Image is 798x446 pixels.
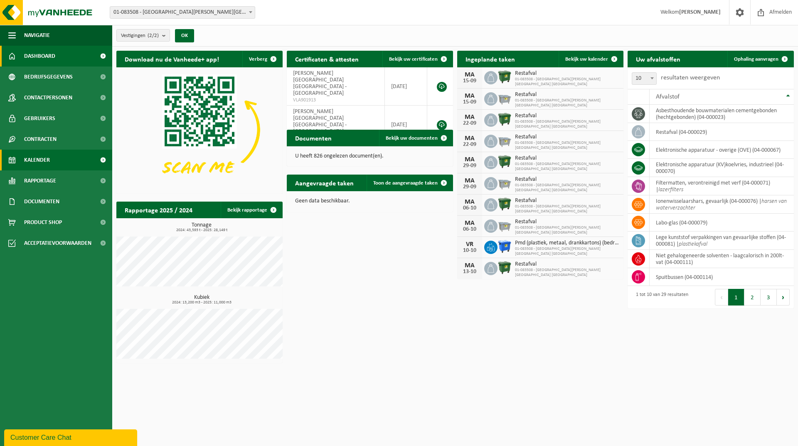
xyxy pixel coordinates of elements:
[498,91,512,105] img: WB-2500-GAL-GY-01
[515,246,619,256] span: 01-083508 - [GEOGRAPHIC_DATA][PERSON_NAME][GEOGRAPHIC_DATA] [GEOGRAPHIC_DATA]
[650,105,794,123] td: asbesthoudende bouwmaterialen cementgebonden (hechtgebonden) (04-000023)
[515,140,619,150] span: 01-083508 - [GEOGRAPHIC_DATA][PERSON_NAME][GEOGRAPHIC_DATA] [GEOGRAPHIC_DATA]
[761,289,777,306] button: 3
[515,113,619,119] span: Restafval
[461,262,478,269] div: MA
[650,177,794,195] td: filtermatten, verontreinigd met verf (04-000071) |
[461,114,478,121] div: MA
[385,67,427,106] td: [DATE]
[515,268,619,278] span: 01-083508 - [GEOGRAPHIC_DATA][PERSON_NAME][GEOGRAPHIC_DATA] [GEOGRAPHIC_DATA]
[461,93,478,99] div: MA
[295,198,445,204] p: Geen data beschikbaar.
[715,289,728,306] button: Previous
[24,46,55,67] span: Dashboard
[461,199,478,205] div: MA
[116,67,283,192] img: Download de VHEPlus App
[221,202,282,218] a: Bekijk rapportage
[287,175,362,191] h2: Aangevraagde taken
[734,57,778,62] span: Ophaling aanvragen
[295,153,445,159] p: U heeft 826 ongelezen document(en).
[632,72,657,85] span: 10
[515,197,619,204] span: Restafval
[515,176,619,183] span: Restafval
[110,6,255,19] span: 01-083508 - CLAYTON BELGIUM NV - BORNEM
[679,241,707,247] i: plastiekafval
[515,119,619,129] span: 01-083508 - [GEOGRAPHIC_DATA][PERSON_NAME][GEOGRAPHIC_DATA] [GEOGRAPHIC_DATA]
[121,30,159,42] span: Vestigingen
[515,77,619,87] span: 01-083508 - [GEOGRAPHIC_DATA][PERSON_NAME][GEOGRAPHIC_DATA] [GEOGRAPHIC_DATA]
[461,156,478,163] div: MA
[116,29,170,42] button: Vestigingen(2/2)
[24,87,72,108] span: Contactpersonen
[515,162,619,172] span: 01-083508 - [GEOGRAPHIC_DATA][PERSON_NAME][GEOGRAPHIC_DATA] [GEOGRAPHIC_DATA]
[650,123,794,141] td: restafval (04-000029)
[461,241,478,248] div: VR
[650,268,794,286] td: spuitbussen (04-000114)
[628,51,689,67] h2: Uw afvalstoffen
[498,261,512,275] img: WB-1100-HPE-GN-01
[515,70,619,77] span: Restafval
[498,239,512,254] img: WB-1100-HPE-BE-01
[777,289,790,306] button: Next
[650,141,794,159] td: elektronische apparatuur - overige (OVE) (04-000067)
[565,57,608,62] span: Bekijk uw kalender
[461,184,478,190] div: 29-09
[461,205,478,211] div: 06-10
[461,99,478,105] div: 15-09
[287,130,340,146] h2: Documenten
[242,51,282,67] button: Verberg
[461,78,478,84] div: 15-09
[461,121,478,126] div: 22-09
[656,198,787,211] i: harsen van waterverzachter
[498,155,512,169] img: WB-1100-HPE-GN-01
[461,142,478,148] div: 22-09
[658,187,683,193] i: lazerfilters
[110,7,255,18] span: 01-083508 - CLAYTON BELGIUM NV - BORNEM
[650,195,794,214] td: ionenwisselaarshars, gevaarlijk (04-000076) |
[515,261,619,268] span: Restafval
[515,155,619,162] span: Restafval
[650,214,794,232] td: labo-glas (04-000079)
[461,71,478,78] div: MA
[24,233,91,254] span: Acceptatievoorwaarden
[744,289,761,306] button: 2
[121,301,283,305] span: 2024: 13,200 m3 - 2025: 11,000 m3
[461,220,478,227] div: MA
[559,51,623,67] a: Bekijk uw kalender
[650,232,794,250] td: lege kunststof verpakkingen van gevaarlijke stoffen (04-000081) |
[498,197,512,211] img: WB-1100-HPE-GN-01
[116,202,201,218] h2: Rapportage 2025 / 2024
[515,91,619,98] span: Restafval
[293,70,347,96] span: [PERSON_NAME][GEOGRAPHIC_DATA] [GEOGRAPHIC_DATA] - [GEOGRAPHIC_DATA]
[386,136,438,141] span: Bekijk uw documenten
[632,288,688,306] div: 1 tot 10 van 29 resultaten
[498,176,512,190] img: WB-2500-GAL-GY-01
[461,177,478,184] div: MA
[373,180,438,186] span: Toon de aangevraagde taken
[24,108,55,129] span: Gebruikers
[148,33,159,38] count: (2/2)
[287,51,367,67] h2: Certificaten & attesten
[461,163,478,169] div: 29-09
[650,250,794,268] td: niet gehalogeneerde solventen - laagcalorisch in 200lt-vat (04-000111)
[498,70,512,84] img: WB-1100-HPE-GN-01
[457,51,523,67] h2: Ingeplande taken
[121,228,283,232] span: 2024: 43,593 t - 2025: 28,149 t
[461,248,478,254] div: 10-10
[515,225,619,235] span: 01-083508 - [GEOGRAPHIC_DATA][PERSON_NAME][GEOGRAPHIC_DATA] [GEOGRAPHIC_DATA]
[367,175,452,191] a: Toon de aangevraagde taken
[24,129,57,150] span: Contracten
[24,191,59,212] span: Documenten
[515,204,619,214] span: 01-083508 - [GEOGRAPHIC_DATA][PERSON_NAME][GEOGRAPHIC_DATA] [GEOGRAPHIC_DATA]
[121,222,283,232] h3: Tonnage
[116,51,227,67] h2: Download nu de Vanheede+ app!
[727,51,793,67] a: Ophaling aanvragen
[661,74,720,81] label: resultaten weergeven
[515,134,619,140] span: Restafval
[24,25,50,46] span: Navigatie
[249,57,267,62] span: Verberg
[121,295,283,305] h3: Kubiek
[24,150,50,170] span: Kalender
[515,219,619,225] span: Restafval
[385,106,427,144] td: [DATE]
